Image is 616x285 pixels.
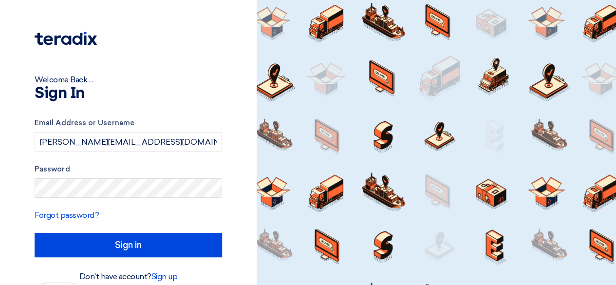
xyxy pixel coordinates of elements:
[35,32,97,45] img: Teradix logo
[35,86,222,101] h1: Sign In
[35,133,222,152] input: Enter your business email or username
[151,272,178,281] a: Sign up
[35,271,222,283] div: Don't have account?
[35,233,222,257] input: Sign in
[35,164,222,175] label: Password
[35,117,222,129] label: Email Address or Username
[35,74,222,86] div: Welcome Back ...
[35,210,99,220] a: Forgot password?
